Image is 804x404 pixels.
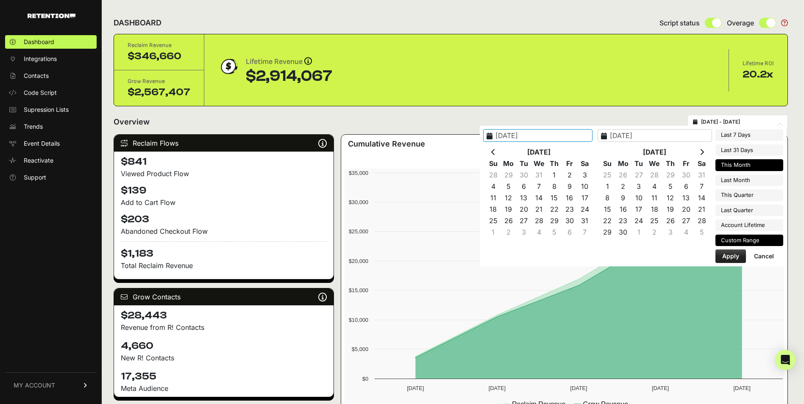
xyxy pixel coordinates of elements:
[547,169,562,181] td: 1
[501,227,516,238] td: 2
[486,215,501,227] td: 25
[121,184,327,197] h4: $139
[570,385,587,391] text: [DATE]
[678,169,694,181] td: 30
[662,204,678,215] td: 19
[114,288,334,305] div: Grow Contacts
[5,171,97,184] a: Support
[694,158,709,169] th: Sa
[577,158,593,169] th: Sa
[600,169,615,181] td: 25
[715,219,783,231] li: Account Lifetime
[715,144,783,156] li: Last 31 Days
[694,169,709,181] td: 31
[121,339,327,353] h4: 4,660
[486,227,501,238] td: 1
[743,59,774,68] div: Lifetime ROI
[562,181,577,192] td: 9
[647,181,662,192] td: 4
[348,138,425,150] h3: Cumulative Revenue
[501,204,516,215] td: 19
[121,309,327,322] h4: $28,443
[631,181,647,192] td: 3
[531,215,547,227] td: 28
[733,385,750,391] text: [DATE]
[516,215,531,227] td: 27
[577,181,593,192] td: 10
[678,158,694,169] th: Fr
[114,116,150,128] h2: Overview
[121,169,327,179] div: Viewed Product Flow
[24,122,43,131] span: Trends
[747,249,781,263] button: Cancel
[516,169,531,181] td: 30
[516,181,531,192] td: 6
[114,17,161,29] h2: DASHBOARD
[547,227,562,238] td: 5
[5,137,97,150] a: Event Details
[501,192,516,204] td: 12
[121,241,327,260] h4: $1,183
[501,147,577,158] th: [DATE]
[615,181,631,192] td: 2
[547,204,562,215] td: 22
[24,173,46,182] span: Support
[577,204,593,215] td: 24
[348,228,368,235] text: $25,000
[647,215,662,227] td: 25
[662,158,678,169] th: Th
[531,227,547,238] td: 4
[501,158,516,169] th: Mo
[516,204,531,215] td: 20
[615,192,631,204] td: 9
[121,353,327,363] p: New R! Contacts
[218,56,239,77] img: dollar-coin-05c43ed7efb7bc0c12610022525b4bbbb207c7efeef5aecc26f025e68dcafac9.png
[715,174,783,186] li: Last Month
[486,181,501,192] td: 4
[715,189,783,201] li: This Quarter
[715,235,783,246] li: Custom Range
[5,52,97,66] a: Integrations
[5,86,97,100] a: Code Script
[694,192,709,204] td: 14
[647,204,662,215] td: 18
[5,35,97,49] a: Dashboard
[615,204,631,215] td: 16
[24,55,57,63] span: Integrations
[631,169,647,181] td: 27
[128,77,190,86] div: Grow Revenue
[727,18,754,28] span: Overage
[647,158,662,169] th: We
[488,385,505,391] text: [DATE]
[246,68,332,85] div: $2,914,067
[647,192,662,204] td: 11
[486,204,501,215] td: 18
[562,192,577,204] td: 16
[5,154,97,167] a: Reactivate
[531,204,547,215] td: 21
[516,158,531,169] th: Tu
[348,317,368,323] text: $10,000
[121,155,327,169] h4: $841
[531,169,547,181] td: 31
[600,215,615,227] td: 22
[694,204,709,215] td: 21
[128,50,190,63] div: $346,660
[5,372,97,398] a: MY ACCOUNT
[577,227,593,238] td: 7
[348,170,368,176] text: $35,000
[547,158,562,169] th: Th
[631,215,647,227] td: 24
[24,72,49,80] span: Contacts
[562,169,577,181] td: 2
[246,56,332,68] div: Lifetime Revenue
[600,192,615,204] td: 8
[600,204,615,215] td: 15
[662,181,678,192] td: 5
[694,215,709,227] td: 28
[562,227,577,238] td: 6
[631,204,647,215] td: 17
[14,381,55,390] span: MY ACCOUNT
[715,205,783,216] li: Last Quarter
[362,376,368,382] text: $0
